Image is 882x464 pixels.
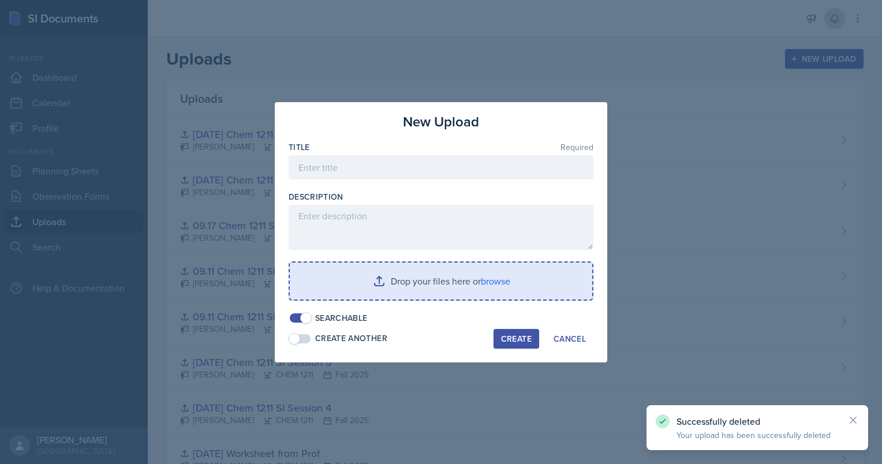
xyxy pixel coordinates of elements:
p: Your upload has been successfully deleted [677,429,838,441]
div: Searchable [315,312,368,324]
button: Create [494,329,539,349]
h3: New Upload [403,111,479,132]
label: Title [289,141,310,153]
input: Enter title [289,155,593,179]
button: Cancel [546,329,593,349]
div: Cancel [554,334,586,343]
div: Create Another [315,332,387,345]
p: Successfully deleted [677,416,838,427]
div: Create [501,334,532,343]
label: Description [289,191,343,203]
span: Required [560,143,593,151]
